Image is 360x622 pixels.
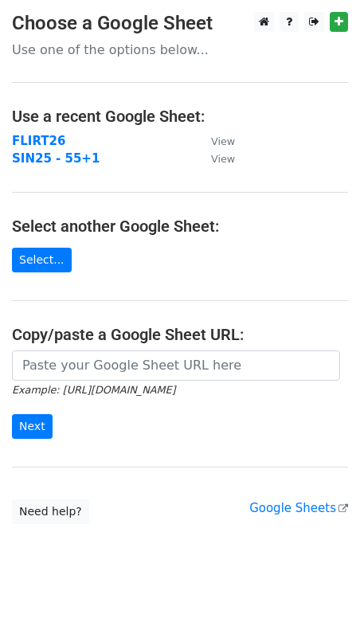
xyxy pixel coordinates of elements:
[195,151,235,166] a: View
[211,135,235,147] small: View
[249,501,348,515] a: Google Sheets
[12,384,175,396] small: Example: [URL][DOMAIN_NAME]
[12,217,348,236] h4: Select another Google Sheet:
[12,151,100,166] a: SIN25 - 55+1
[12,325,348,344] h4: Copy/paste a Google Sheet URL:
[211,153,235,165] small: View
[12,499,89,524] a: Need help?
[12,414,53,439] input: Next
[12,350,340,381] input: Paste your Google Sheet URL here
[195,134,235,148] a: View
[12,107,348,126] h4: Use a recent Google Sheet:
[12,12,348,35] h3: Choose a Google Sheet
[12,41,348,58] p: Use one of the options below...
[12,248,72,272] a: Select...
[12,134,65,148] a: FLIRT26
